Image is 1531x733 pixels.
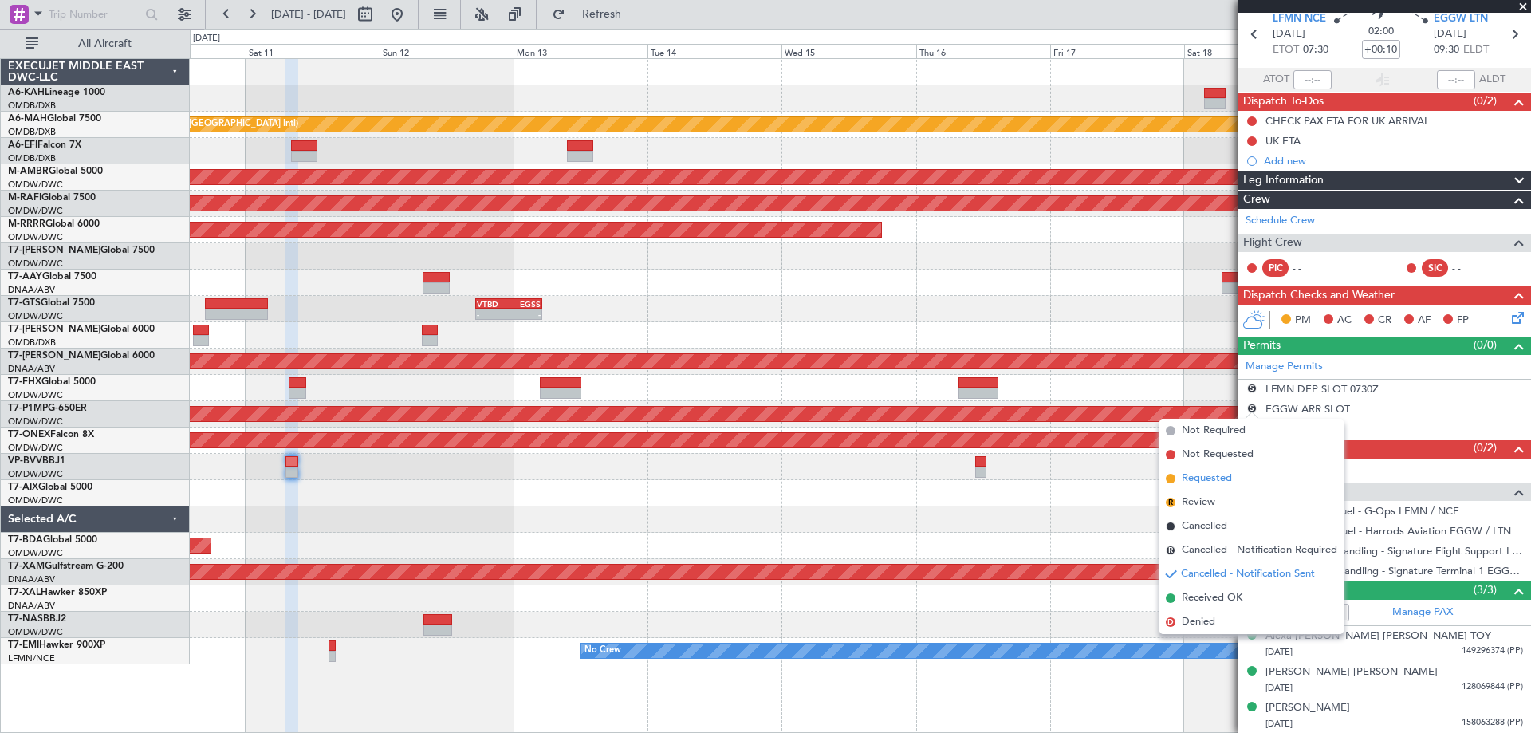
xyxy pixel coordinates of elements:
a: T7-XALHawker 850XP [8,588,107,597]
a: VP-BVVBBJ1 [8,456,65,466]
button: S [1247,384,1257,393]
div: Sun 12 [380,44,514,58]
span: FP [1457,313,1469,329]
a: LFMN / NCE - Handling - Signature Flight Support LFMN / NCE [1265,544,1523,558]
a: EGGW / LTN - Handling - Signature Terminal 1 EGGW / LTN [1265,564,1523,577]
div: [PERSON_NAME] [PERSON_NAME] [1265,664,1438,680]
div: [DATE] [193,32,220,45]
span: T7-BDA [8,535,43,545]
a: DNAA/ABV [8,573,55,585]
a: OMDW/DWC [8,468,63,480]
span: [DATE] [1265,646,1293,658]
a: OMDW/DWC [8,495,63,506]
div: Tue 14 [647,44,781,58]
span: T7-NAS [8,614,43,624]
span: Refresh [569,9,636,20]
span: [DATE] [1273,26,1305,42]
span: T7-[PERSON_NAME] [8,325,100,334]
span: T7-EMI [8,640,39,650]
a: A6-EFIFalcon 7X [8,140,81,150]
div: No Crew [584,639,621,663]
span: A6-KAH [8,88,45,97]
span: M-RRRR [8,219,45,229]
span: AF [1418,313,1431,329]
span: LFMN NCE [1273,11,1326,27]
span: [DATE] [1265,718,1293,730]
a: T7-[PERSON_NAME]Global 6000 [8,351,155,361]
a: T7-[PERSON_NAME]Global 7500 [8,246,155,255]
a: M-AMBRGlobal 5000 [8,167,103,176]
a: M-RRRRGlobal 6000 [8,219,100,229]
input: --:-- [1293,70,1332,89]
span: PM [1295,313,1311,329]
span: (0/0) [1474,337,1497,353]
a: OMDW/DWC [8,310,63,322]
span: T7-XAL [8,588,41,597]
button: All Aircraft [18,31,173,57]
span: Flight Crew [1243,234,1302,252]
div: Alexa [PERSON_NAME] [PERSON_NAME] TOY [1265,629,1491,644]
span: R [1166,498,1175,507]
a: Schedule Crew [1246,213,1315,229]
span: M-AMBR [8,167,49,176]
span: Leg Information [1243,171,1324,190]
span: Not Required [1182,423,1246,439]
div: Add new [1264,423,1523,436]
a: OMDB/DXB [8,126,56,138]
a: OMDW/DWC [8,416,63,428]
a: T7-AAYGlobal 7500 [8,272,96,282]
span: Not Requested [1182,447,1254,463]
a: A6-MAHGlobal 7500 [8,114,101,124]
span: Received OK [1182,590,1242,606]
a: T7-NASBBJ2 [8,614,66,624]
span: 02:00 [1368,24,1394,40]
a: T7-ONEXFalcon 8X [8,430,94,439]
span: R [1166,546,1175,555]
div: - [477,309,509,319]
span: Cancelled [1182,518,1227,534]
span: Cancelled - Notification Sent [1181,566,1315,582]
a: T7-AIXGlobal 5000 [8,483,92,492]
span: T7-ONEX [8,430,50,439]
span: [DATE] - [DATE] [271,7,346,22]
a: T7-FHXGlobal 5000 [8,377,96,387]
div: Mon 13 [514,44,647,58]
a: OMDW/DWC [8,442,63,454]
div: Sat 11 [246,44,380,58]
a: T7-P1MPG-650ER [8,404,87,413]
span: T7-AIX [8,483,38,492]
a: OMDB/DXB [8,152,56,164]
div: UK ETA [1265,134,1301,148]
span: T7-XAM [8,562,45,571]
button: Refresh [545,2,640,27]
span: CR [1378,313,1391,329]
span: Requested [1182,471,1232,487]
a: OMDW/DWC [8,547,63,559]
div: EGSS [509,299,541,309]
a: OMDW/DWC [8,389,63,401]
a: OMDW/DWC [8,179,63,191]
div: [PERSON_NAME] [1265,700,1350,716]
span: Review [1182,495,1215,510]
span: A6-EFI [8,140,37,150]
span: T7-[PERSON_NAME] [8,351,100,361]
button: S [1247,404,1257,413]
div: Wed 15 [781,44,915,58]
span: 158063288 (PP) [1462,716,1523,730]
a: LFMN/NCE [8,652,55,664]
span: A6-MAH [8,114,47,124]
span: Denied [1182,614,1215,630]
a: Manage Permits [1246,359,1323,375]
span: T7-GTS [8,298,41,308]
div: Add new [1264,154,1523,167]
span: 128069844 (PP) [1462,680,1523,694]
span: Cancelled - Notification Required [1182,542,1337,558]
span: VP-BVV [8,456,42,466]
div: LFMN DEP SLOT 0730Z [1265,382,1379,396]
span: All Aircraft [41,38,168,49]
a: EGGW / LTN - Fuel - Harrods Aviation EGGW / LTN [1265,524,1511,538]
span: M-RAFI [8,193,41,203]
a: A6-KAHLineage 1000 [8,88,105,97]
a: T7-[PERSON_NAME]Global 6000 [8,325,155,334]
span: ATOT [1263,72,1289,88]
